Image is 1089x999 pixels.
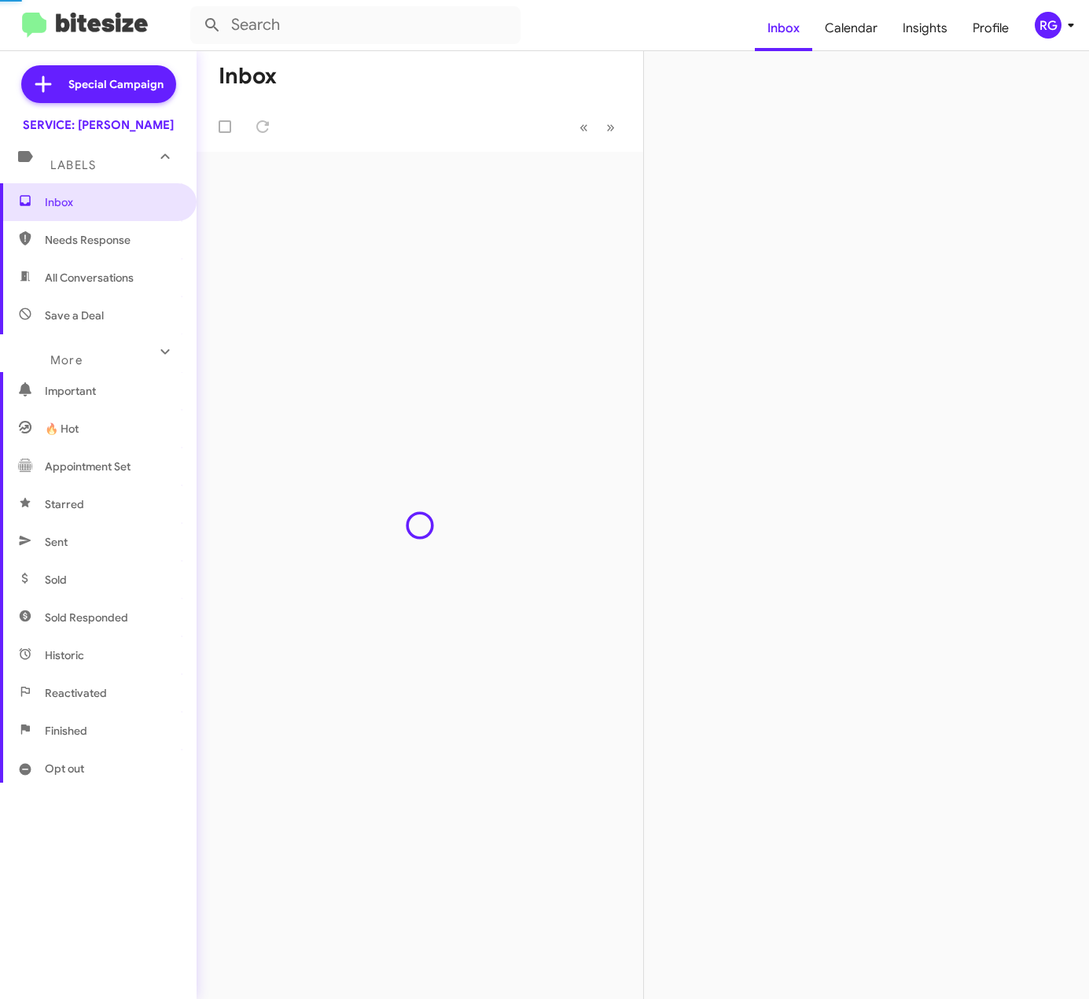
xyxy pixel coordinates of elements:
span: Opt out [45,761,84,776]
span: Sent [45,534,68,550]
span: More [50,353,83,367]
div: RG [1035,12,1061,39]
span: Save a Deal [45,308,104,323]
span: Appointment Set [45,459,131,474]
nav: Page navigation example [571,111,624,143]
span: Needs Response [45,232,178,248]
span: Starred [45,496,84,512]
span: » [606,117,615,137]
span: All Conversations [45,270,134,286]
button: RG [1021,12,1072,39]
span: 🔥 Hot [45,421,79,437]
span: Reactivated [45,685,107,701]
button: Previous [570,111,598,143]
span: Sold [45,572,67,588]
span: Important [45,383,178,399]
span: « [579,117,588,137]
a: Profile [960,6,1021,51]
a: Insights [890,6,960,51]
h1: Inbox [219,64,277,89]
button: Next [597,111,624,143]
span: Inbox [45,194,178,210]
span: Historic [45,647,84,663]
span: Labels [50,158,96,172]
a: Inbox [755,6,812,51]
input: Search [190,6,521,44]
div: SERVICE: [PERSON_NAME] [23,117,174,133]
a: Calendar [812,6,890,51]
span: Finished [45,723,87,739]
span: Special Campaign [68,76,164,92]
a: Special Campaign [21,65,176,103]
span: Sold Responded [45,610,128,625]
